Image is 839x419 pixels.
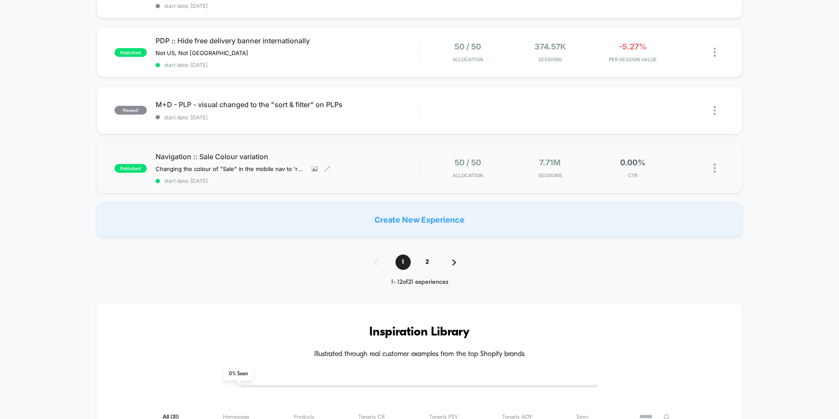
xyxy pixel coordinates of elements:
[454,42,481,51] span: 50 / 50
[534,42,566,51] span: 374.57k
[593,172,672,178] span: CTR
[123,350,716,359] h4: Illustrated through real customer examples from the top Shopify brands
[156,100,419,109] span: M+D - PLP - visual changed to the "sort & filter" on PLPs
[156,152,419,161] span: Navigation :: Sale Colour variation
[156,165,305,172] span: Changing the colour of "Sale" in the mobile nav to 'red'
[714,164,716,173] img: close
[114,48,147,57] span: published
[714,106,716,115] img: close
[156,178,419,184] span: start date: [DATE]
[156,3,419,9] span: start date: [DATE]
[123,325,716,339] h3: Inspiration Library
[454,158,481,167] span: 50 / 50
[453,56,483,63] span: Allocation
[114,164,147,173] span: published
[114,106,147,115] span: paused
[156,49,248,56] span: Not US, Not [GEOGRAPHIC_DATA]
[452,259,456,265] img: pagination forward
[714,48,716,57] img: close
[156,114,419,121] span: start date: [DATE]
[619,42,647,51] span: -5.27%
[365,279,474,286] div: 1 - 12 of 21 experiences
[511,56,589,63] span: Sessions
[156,62,419,68] span: start date: [DATE]
[156,36,419,45] span: PDP :: Hide free delivery banner internationally
[453,172,483,178] span: Allocation
[395,255,411,270] span: 1
[593,56,672,63] span: PER SESSION VALUE
[511,172,589,178] span: Sessions
[620,158,645,167] span: 0.00%
[97,202,742,237] div: Create New Experience
[224,367,253,381] span: 0 % Seen
[539,158,561,167] span: 7.71M
[419,255,435,270] span: 2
